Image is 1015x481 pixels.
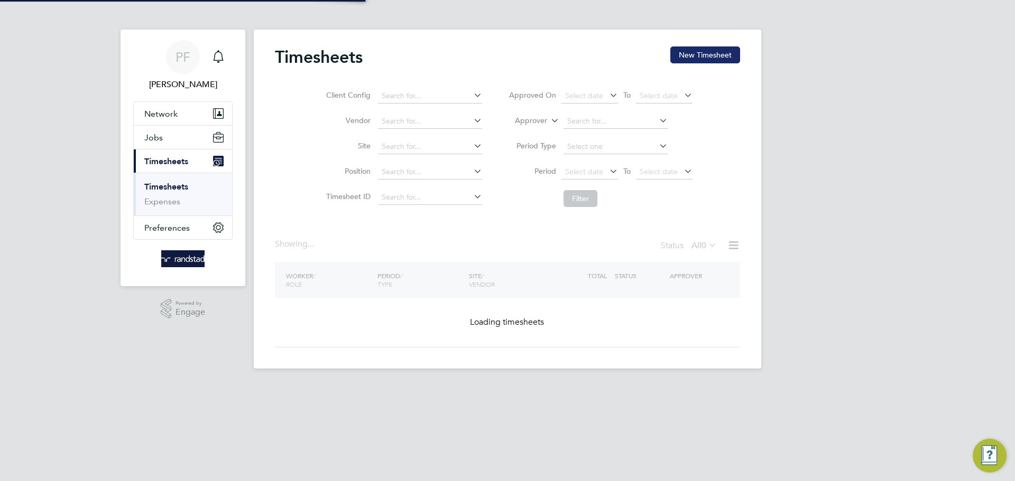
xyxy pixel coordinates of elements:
[144,133,163,143] span: Jobs
[509,90,556,100] label: Approved On
[691,240,717,251] label: All
[500,116,547,126] label: Approver
[973,439,1007,473] button: Engage Resource Center
[176,50,190,64] span: PF
[121,30,245,286] nav: Main navigation
[134,102,232,125] button: Network
[144,182,188,192] a: Timesheets
[564,190,597,207] button: Filter
[378,114,482,129] input: Search for...
[323,90,371,100] label: Client Config
[323,192,371,201] label: Timesheet ID
[134,126,232,149] button: Jobs
[134,216,232,239] button: Preferences
[144,223,190,233] span: Preferences
[670,46,740,63] button: New Timesheet
[275,239,316,250] div: Showing
[378,89,482,103] input: Search for...
[144,156,188,166] span: Timesheets
[144,109,178,119] span: Network
[161,299,206,319] a: Powered byEngage
[176,299,205,308] span: Powered by
[133,40,233,91] a: PF[PERSON_NAME]
[161,250,205,267] img: randstad-logo-retina.png
[640,167,678,176] span: Select date
[134,149,232,173] button: Timesheets
[323,166,371,176] label: Position
[133,78,233,91] span: Patrick Farrell
[323,141,371,150] label: Site
[620,88,634,102] span: To
[564,114,668,129] input: Search for...
[702,240,706,251] span: 0
[378,139,482,154] input: Search for...
[378,165,482,180] input: Search for...
[134,173,232,215] div: Timesheets
[144,196,180,206] a: Expenses
[509,166,556,176] label: Period
[620,164,634,178] span: To
[133,250,233,267] a: Go to home page
[176,308,205,317] span: Engage
[378,190,482,205] input: Search for...
[323,116,371,125] label: Vendor
[565,167,603,176] span: Select date
[509,141,556,150] label: Period Type
[661,239,719,253] div: Status
[564,139,668,154] input: Select one
[275,46,363,68] h2: Timesheets
[640,91,678,100] span: Select date
[565,91,603,100] span: Select date
[308,239,314,249] span: ...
